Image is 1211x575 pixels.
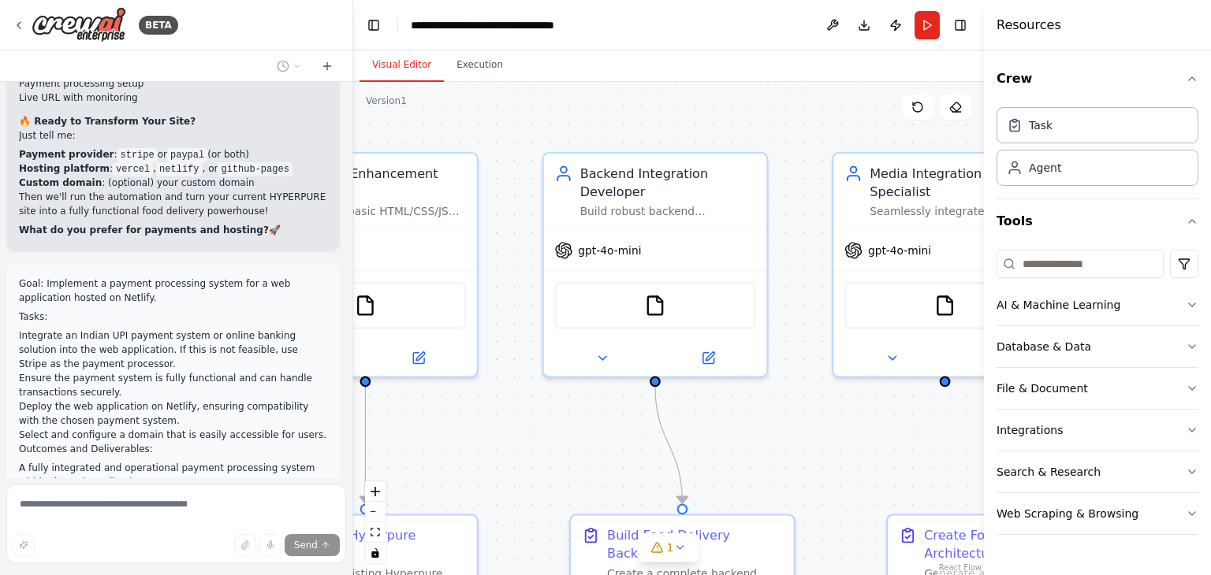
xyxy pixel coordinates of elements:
strong: Custom domain [19,177,102,188]
div: Version 1 [366,95,407,107]
div: React Flow controls [365,481,386,563]
button: Open in side panel [367,347,470,369]
div: Web Scraping & Browsing [997,506,1138,521]
div: Integrations [997,422,1063,438]
li: : (optional) your custom domain [19,176,327,190]
div: Database & Data [997,339,1091,354]
button: AI & Machine Learning [997,284,1198,325]
g: Edge from 0dd189ca-a89d-476c-8615-7ce8c4fb678c to f597b740-e9b5-4fe5-9fa9-6a74760439bc [356,386,374,504]
h4: Resources [997,16,1061,35]
li: Payment processing setup [19,76,327,91]
div: Tools [997,243,1198,547]
div: Agent [1029,160,1061,176]
span: gpt-4o-mini [578,243,641,258]
code: stripe [117,148,158,162]
li: A fully integrated and operational payment processing system within the web application. [19,461,327,489]
button: File & Document [997,368,1198,409]
button: Open in side panel [657,347,759,369]
button: Upload files [234,534,256,556]
li: : , , or [19,161,327,176]
button: Execution [444,49,516,82]
div: Backend Integration DeveloperBuild robust backend functionality including user authentication, da... [542,152,768,378]
code: github-pages [218,162,292,176]
strong: Hosting platform [19,163,110,174]
li: : or (or both) [19,147,327,161]
button: zoom out [365,502,386,522]
div: Seamlessly integrate user-uploaded images and videos into appropriate website sections, optimizin... [870,204,1045,218]
div: Enhance Hyperpure Website [290,526,466,562]
button: Start a new chat [315,57,340,76]
span: gpt-4o-mini [868,243,931,258]
p: Goal: Implement a payment processing system for a web application hosted on Netlify. [19,276,327,305]
li: Integrate an Indian UPI payment system or online banking solution into the web application. If th... [19,328,327,371]
div: Transform basic HTML/CSS/JS into visually stunning websites with smooth animations, modern scroll... [290,204,466,218]
div: Crew [997,101,1198,198]
strong: What do you prefer for payments and hosting? [19,224,269,236]
li: Live URL with monitoring [19,91,327,105]
code: vercel [113,162,153,176]
button: Integrations [997,410,1198,451]
button: Switch to previous chat [270,57,308,76]
div: Frontend Enhancement SpecialistTransform basic HTML/CSS/JS into visually stunning websites with s... [252,152,479,378]
div: Frontend Enhancement Specialist [290,165,466,201]
li: Deploy the web application on Netlify, ensuring compatibility with the chosen payment system. [19,399,327,428]
div: Media Integration SpecialistSeamlessly integrate user-uploaded images and videos into appropriate... [832,152,1058,378]
button: fit view [365,522,386,543]
div: File & Document [997,380,1088,396]
img: FileReadTool [355,295,377,317]
span: Send [294,539,318,551]
div: BETA [139,16,178,35]
img: Logo [32,7,126,43]
strong: 🔥 Ready to Transform Your Site? [19,116,196,127]
p: Just tell me: [19,128,327,143]
button: Tools [997,199,1198,243]
button: Hide left sidebar [363,14,385,36]
div: Search & Research [997,464,1101,480]
code: paypal [167,148,207,162]
p: Tasks: [19,310,327,324]
li: Select and configure a domain that is easily accessible for users. [19,428,327,442]
button: zoom in [365,481,386,502]
p: Outcomes and Deliverables: [19,442,327,456]
div: Task [1029,117,1053,133]
li: Ensure the payment system is fully functional and can handle transactions securely. [19,371,327,399]
button: Database & Data [997,326,1198,367]
div: Media Integration Specialist [870,165,1045,201]
p: 🚀 [19,223,327,237]
button: Web Scraping & Browsing [997,493,1198,534]
button: toggle interactivity [365,543,386,563]
a: React Flow attribution [939,563,982,572]
button: Hide right sidebar [949,14,971,36]
nav: breadcrumb [411,17,588,33]
button: Click to speak your automation idea [259,534,281,556]
button: Crew [997,57,1198,101]
button: Open in side panel [947,347,1049,369]
button: Search & Research [997,451,1198,492]
img: FileReadTool [644,295,666,317]
code: netlify [156,162,202,176]
p: Then we'll run the automation and turn your current HYPERPURE site into a fully functional food d... [19,190,327,218]
button: Visual Editor [360,49,444,82]
div: Create Food Delivery Code Architecture [924,526,1100,562]
img: FileReadTool [934,295,956,317]
button: 1 [639,533,699,562]
div: Build robust backend functionality including user authentication, data collection systems, and pa... [580,204,756,218]
div: Backend Integration Developer [580,165,756,201]
span: 1 [667,540,674,555]
button: Improve this prompt [13,534,35,556]
button: Send [285,534,340,556]
div: AI & Machine Learning [997,297,1120,313]
div: Build Food Delivery Backend [607,526,783,562]
strong: Payment provider [19,149,114,160]
g: Edge from 926c3f8d-1ed7-4c8c-a012-4be8bd5afa3d to 83eb2ff6-cdb5-472c-8293-853e067067c1 [646,386,691,504]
